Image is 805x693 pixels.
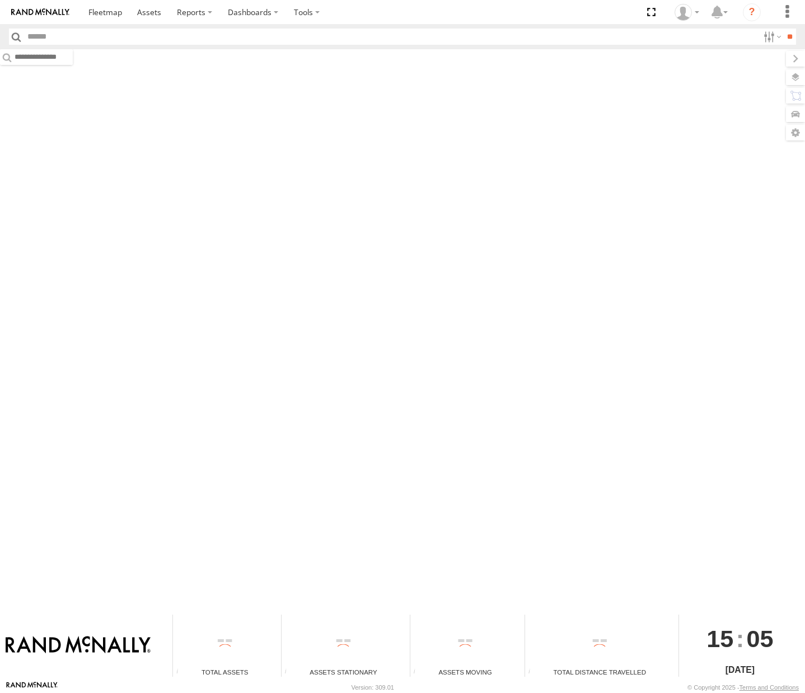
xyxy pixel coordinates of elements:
[173,667,277,677] div: Total Assets
[743,3,761,21] i: ?
[282,668,298,677] div: Total number of assets current stationary.
[746,615,773,663] span: 05
[282,667,406,677] div: Assets Stationary
[759,29,783,45] label: Search Filter Options
[410,668,427,677] div: Total number of assets current in transit.
[706,615,733,663] span: 15
[740,684,799,691] a: Terms and Conditions
[6,682,58,693] a: Visit our Website
[11,8,69,16] img: rand-logo.svg
[687,684,799,691] div: © Copyright 2025 -
[6,636,151,655] img: Rand McNally
[786,125,805,141] label: Map Settings
[679,615,801,663] div: :
[679,663,801,677] div: [DATE]
[671,4,703,21] div: Helen Mason
[525,668,542,677] div: Total distance travelled by all assets within specified date range and applied filters
[525,667,675,677] div: Total Distance Travelled
[352,684,394,691] div: Version: 309.01
[410,667,521,677] div: Assets Moving
[173,668,190,677] div: Total number of Enabled Assets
